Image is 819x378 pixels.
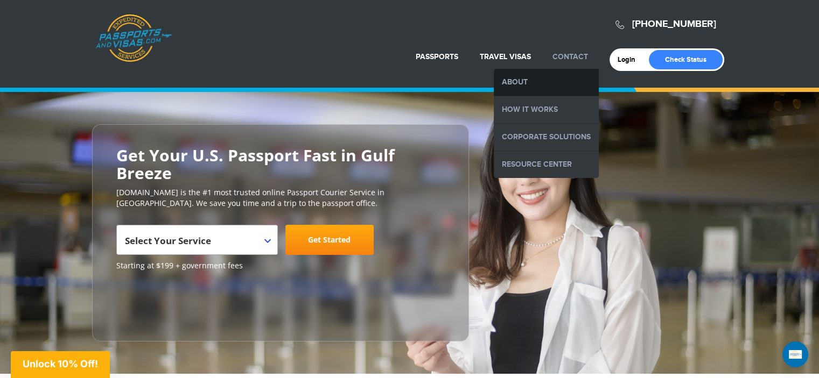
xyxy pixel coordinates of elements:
a: Contact [552,52,588,61]
a: [PHONE_NUMBER] [632,18,716,30]
span: Unlock 10% Off! [23,358,98,369]
iframe: Customer reviews powered by Trustpilot [116,276,197,330]
a: About [494,69,599,96]
span: Select Your Service [125,234,211,247]
p: [DOMAIN_NAME] is the #1 most trusted online Passport Courier Service in [GEOGRAPHIC_DATA]. We sav... [116,187,445,209]
div: Open Intercom Messenger [782,341,808,367]
a: Passports [416,52,458,61]
a: Corporate Solutions [494,124,599,151]
div: Unlock 10% Off! [11,351,110,378]
a: Login [618,55,643,64]
span: Starting at $199 + government fees [116,260,445,271]
a: Check Status [649,50,723,69]
a: Resource Center [494,151,599,178]
span: Select Your Service [125,229,267,259]
a: Passports & [DOMAIN_NAME] [95,14,172,62]
a: How it Works [494,96,599,123]
h2: Get Your U.S. Passport Fast in Gulf Breeze [116,146,445,182]
span: Select Your Service [116,225,278,255]
a: Travel Visas [480,52,531,61]
a: Get Started [285,225,374,255]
